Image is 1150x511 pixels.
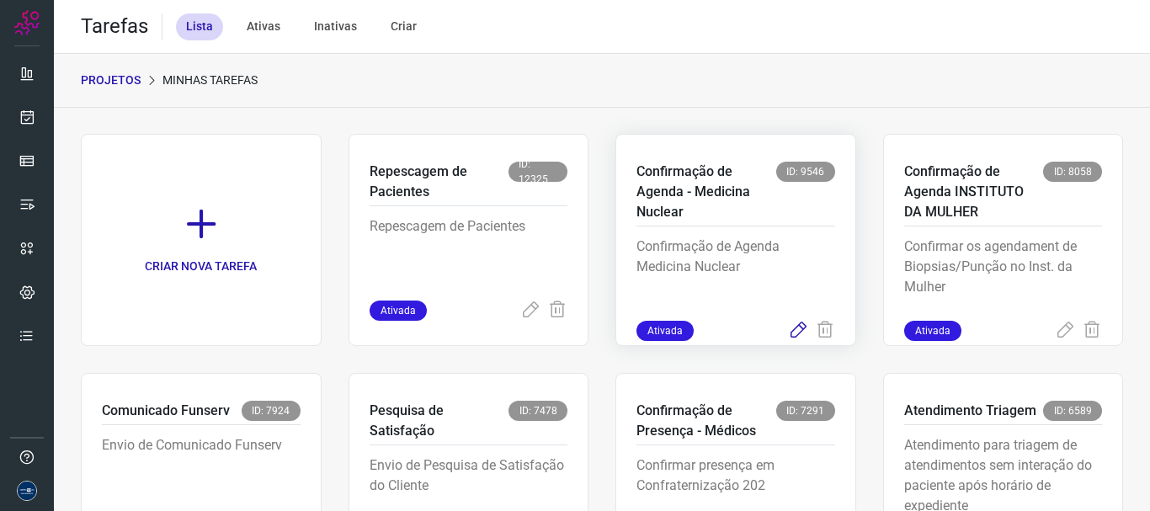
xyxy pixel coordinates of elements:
div: Lista [176,13,223,40]
a: CRIAR NOVA TAREFA [81,134,322,346]
p: Minhas Tarefas [162,72,258,89]
p: Confirmar os agendament de Biopsias/Punção no Inst. da Mulher [904,237,1103,321]
div: Inativas [304,13,367,40]
p: Atendimento Triagem [904,401,1036,421]
span: Ativada [636,321,694,341]
p: Confirmação de Agenda INSTITUTO DA MULHER [904,162,1044,222]
p: Pesquisa de Satisfação [370,401,509,441]
span: ID: 6589 [1043,401,1102,421]
span: Ativada [370,301,427,321]
p: PROJETOS [81,72,141,89]
p: CRIAR NOVA TAREFA [145,258,257,275]
div: Ativas [237,13,290,40]
span: ID: 7291 [776,401,835,421]
span: ID: 7924 [242,401,301,421]
p: Confirmação de Agenda Medicina Nuclear [636,237,835,321]
h2: Tarefas [81,14,148,39]
span: ID: 12325 [508,162,567,182]
p: Comunicado Funserv [102,401,230,421]
p: Confirmação de Presença - Médicos [636,401,776,441]
p: Confirmação de Agenda - Medicina Nuclear [636,162,776,222]
span: ID: 9546 [776,162,835,182]
img: Logo [14,10,40,35]
span: Ativada [904,321,961,341]
span: ID: 8058 [1043,162,1102,182]
span: ID: 7478 [508,401,567,421]
p: Repescagem de Pacientes [370,162,509,202]
p: Repescagem de Pacientes [370,216,568,301]
div: Criar [381,13,427,40]
img: d06bdf07e729e349525d8f0de7f5f473.png [17,481,37,501]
